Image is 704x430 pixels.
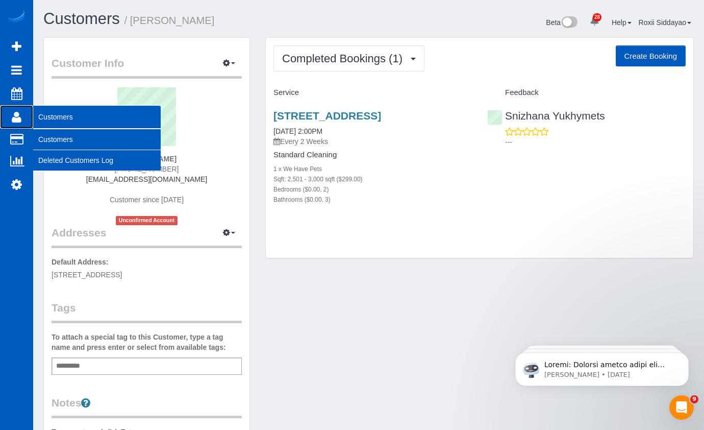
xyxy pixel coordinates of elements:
[114,165,179,173] span: [PHONE_NUMBER]
[561,16,577,30] img: New interface
[124,15,215,26] small: / [PERSON_NAME]
[273,151,472,159] h4: Standard Cleaning
[52,395,242,418] legend: Notes
[33,129,161,171] ul: Customers
[52,300,242,323] legend: Tags
[690,395,698,403] span: 9
[52,271,122,279] span: [STREET_ADDRESS]
[33,150,161,171] a: Deleted Customers Log
[52,56,242,79] legend: Customer Info
[616,45,686,67] button: Create Booking
[52,257,109,267] label: Default Address:
[43,10,120,28] a: Customers
[505,137,686,147] p: ---
[86,175,207,183] a: [EMAIL_ADDRESS][DOMAIN_NAME]
[273,165,322,173] small: 1 x We Have Pets
[612,18,632,27] a: Help
[669,395,694,420] iframe: Intercom live chat
[487,110,605,122] a: Snizhana Yukhymets
[282,52,408,65] span: Completed Bookings (1)
[52,332,242,352] label: To attach a special tag to this Customer, type a tag name and press enter or select from availabl...
[639,18,691,27] a: Roxii Siddayao
[110,196,184,204] span: Customer since [DATE]
[33,105,161,129] span: Customers
[273,45,424,71] button: Completed Bookings (1)
[546,18,577,27] a: Beta
[487,88,686,97] h4: Feedback
[116,216,178,225] span: Unconfirmed Account
[273,176,363,183] small: Sqft: 2,501 - 3,000 sqft ($299.00)
[33,129,161,150] a: Customers
[273,88,472,97] h4: Service
[593,13,601,21] span: 28
[273,136,472,147] p: Every 2 Weeks
[500,331,704,402] iframe: Intercom notifications message
[585,10,605,33] a: 28
[6,10,27,25] img: Automaid Logo
[273,186,329,193] small: Bedrooms ($0.00, 2)
[273,110,381,122] a: [STREET_ADDRESS]
[273,127,322,135] a: [DATE] 2:00PM
[273,196,331,203] small: Bathrooms ($0.00, 3)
